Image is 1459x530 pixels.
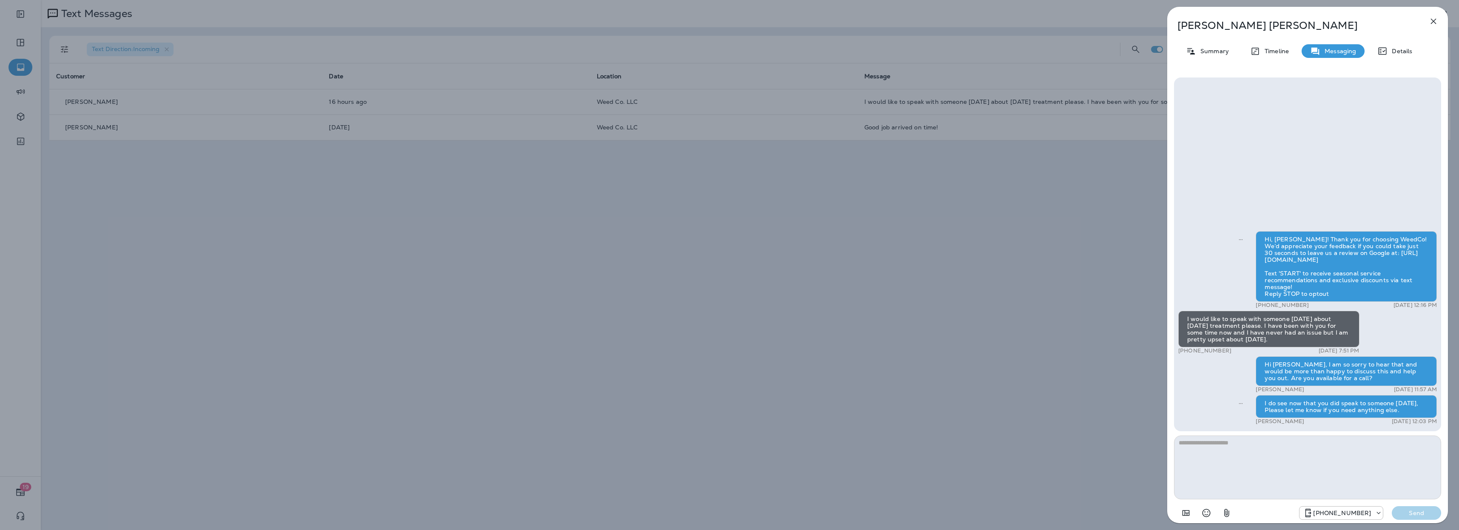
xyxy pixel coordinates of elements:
p: [PHONE_NUMBER] [1313,510,1371,516]
p: [DATE] 11:57 AM [1394,386,1437,393]
div: I would like to speak with someone [DATE] about [DATE] treatment please. I have been with you for... [1178,311,1359,347]
button: Add in a premade template [1177,504,1194,521]
div: Hi, [PERSON_NAME]! Thank you for choosing WeedCo! We’d appreciate your feedback if you could take... [1256,231,1437,302]
p: [PERSON_NAME] [1256,386,1304,393]
p: Messaging [1320,48,1356,54]
span: Sent [1239,235,1243,243]
button: Select an emoji [1198,504,1215,521]
span: Sent [1239,399,1243,407]
p: Timeline [1260,48,1289,54]
p: Summary [1196,48,1229,54]
p: [DATE] 7:51 PM [1319,347,1359,354]
p: Details [1388,48,1412,54]
div: I do see now that you did speak to someone [DATE], Please let me know if you need anything else. [1256,395,1437,418]
p: [DATE] 12:03 PM [1392,418,1437,425]
p: [PERSON_NAME] [PERSON_NAME] [1177,20,1410,32]
p: [DATE] 12:16 PM [1393,302,1437,309]
p: [PHONE_NUMBER] [1256,302,1309,309]
p: [PHONE_NUMBER] [1178,347,1231,354]
div: Hi [PERSON_NAME], I am so sorry to hear that and would be more than happy to discuss this and hel... [1256,356,1437,386]
div: +1 (520) 441-8407 [1299,508,1383,518]
p: [PERSON_NAME] [1256,418,1304,425]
